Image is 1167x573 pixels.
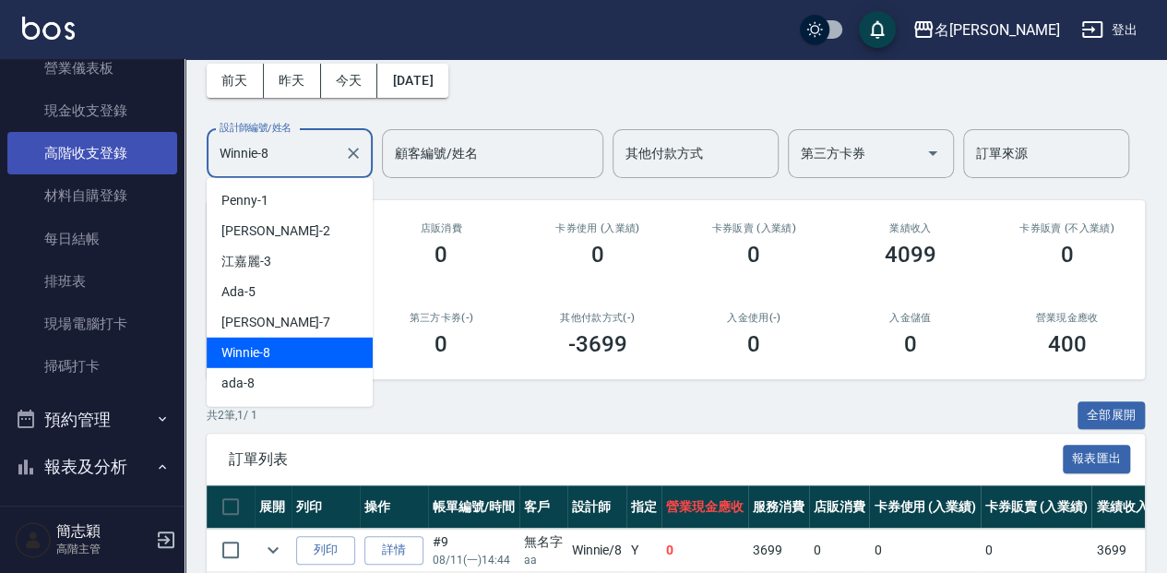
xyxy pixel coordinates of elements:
[1060,242,1073,268] h3: 0
[207,64,264,98] button: 前天
[748,485,809,529] th: 服務消費
[221,282,256,302] span: Ada -5
[981,485,1092,529] th: 卡券販賣 (入業績)
[7,345,177,388] a: 掃碼打卡
[340,140,366,166] button: Clear
[981,529,1092,572] td: 0
[568,331,627,357] h3: -3699
[524,532,563,552] div: 無名字
[748,529,809,572] td: 3699
[519,485,567,529] th: 客戶
[7,47,177,90] a: 營業儀表板
[7,132,177,174] a: 高階收支登錄
[56,522,150,541] h5: 簡志穎
[1063,449,1131,467] a: 報表匯出
[1091,485,1152,529] th: 業績收入
[207,407,257,424] p: 共 2 筆, 1 / 1
[435,242,447,268] h3: 0
[321,64,378,98] button: 今天
[221,404,330,424] span: [PERSON_NAME] -9
[698,222,811,234] h2: 卡券販賣 (入業績)
[626,529,661,572] td: Y
[869,485,981,529] th: 卡券使用 (入業績)
[7,396,177,444] button: 預約管理
[542,222,654,234] h2: 卡券使用 (入業績)
[221,374,255,393] span: ada -8
[1091,529,1152,572] td: 3699
[1078,401,1146,430] button: 全部展開
[7,174,177,217] a: 材料自購登錄
[591,242,604,268] h3: 0
[1063,445,1131,473] button: 報表匯出
[869,529,981,572] td: 0
[7,303,177,345] a: 現場電腦打卡
[296,536,355,565] button: 列印
[661,485,748,529] th: 營業現金應收
[220,121,292,135] label: 設計師編號/姓名
[747,331,760,357] h3: 0
[661,529,748,572] td: 0
[7,498,177,541] a: 報表目錄
[1047,331,1086,357] h3: 400
[435,331,447,357] h3: 0
[428,529,519,572] td: #9
[626,485,661,529] th: 指定
[360,485,428,529] th: 操作
[854,312,967,324] h2: 入金儲值
[905,11,1066,49] button: 名[PERSON_NAME]
[747,242,760,268] h3: 0
[428,485,519,529] th: 帳單編號/時間
[377,64,447,98] button: [DATE]
[15,521,52,558] img: Person
[221,313,330,332] span: [PERSON_NAME] -7
[264,64,321,98] button: 昨天
[567,529,627,572] td: Winnie /8
[809,485,870,529] th: 店販消費
[433,552,515,568] p: 08/11 (一) 14:44
[221,221,330,241] span: [PERSON_NAME] -2
[386,312,498,324] h2: 第三方卡券(-)
[229,450,1063,469] span: 訂單列表
[221,252,271,271] span: 江嘉麗 -3
[567,485,627,529] th: 設計師
[542,312,654,324] h2: 其他付款方式(-)
[259,536,287,564] button: expand row
[904,331,917,357] h3: 0
[7,443,177,491] button: 報表及分析
[935,18,1059,42] div: 名[PERSON_NAME]
[386,222,498,234] h2: 店販消費
[7,260,177,303] a: 排班表
[221,191,268,210] span: Penny -1
[1011,222,1124,234] h2: 卡券販賣 (不入業績)
[364,536,423,565] a: 詳情
[221,343,270,363] span: Winnie -8
[7,90,177,132] a: 現金收支登錄
[885,242,936,268] h3: 4099
[854,222,967,234] h2: 業績收入
[1074,13,1145,47] button: 登出
[255,485,292,529] th: 展開
[698,312,811,324] h2: 入金使用(-)
[918,138,947,168] button: Open
[56,541,150,557] p: 高階主管
[292,485,360,529] th: 列印
[524,552,563,568] p: aa
[809,529,870,572] td: 0
[859,11,896,48] button: save
[1011,312,1124,324] h2: 營業現金應收
[22,17,75,40] img: Logo
[7,218,177,260] a: 每日結帳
